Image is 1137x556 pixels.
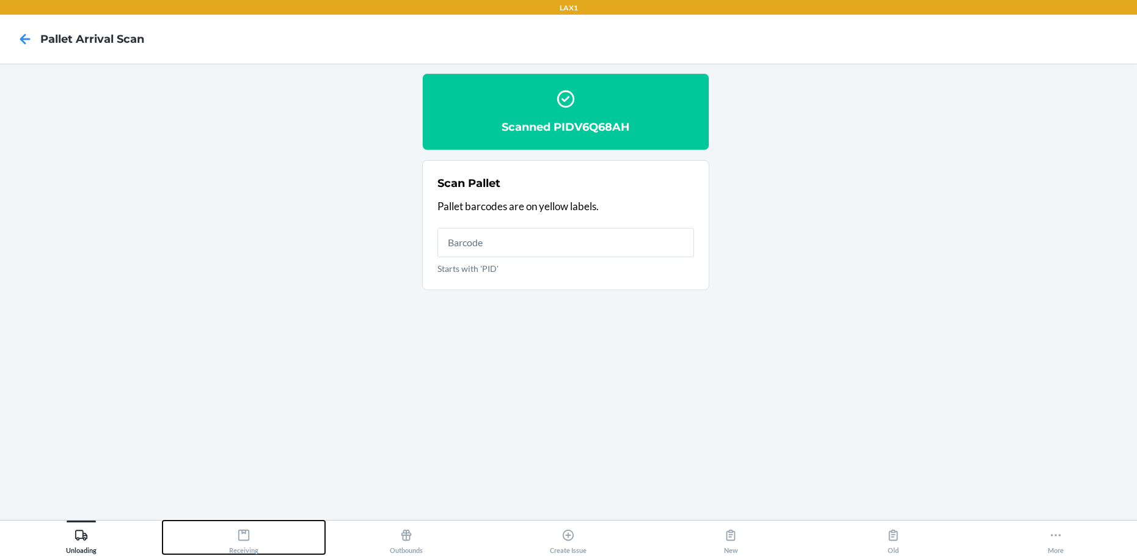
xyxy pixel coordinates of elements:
div: Old [887,524,900,554]
button: More [974,521,1137,554]
input: Starts with 'PID' [437,228,694,257]
button: New [649,521,812,554]
div: New [724,524,738,554]
p: LAX1 [560,2,578,13]
div: Outbounds [390,524,423,554]
h2: Scanned PIDV6Q68AH [502,119,630,135]
div: Receiving [229,524,258,554]
button: Create Issue [488,521,650,554]
p: Pallet barcodes are on yellow labels. [437,199,694,214]
button: Outbounds [325,521,488,554]
div: More [1048,524,1064,554]
button: Receiving [163,521,325,554]
button: Old [812,521,974,554]
h4: Pallet Arrival Scan [40,31,144,47]
p: Starts with 'PID' [437,262,694,275]
div: Create Issue [550,524,587,554]
div: Unloading [66,524,97,554]
h2: Scan Pallet [437,175,500,191]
